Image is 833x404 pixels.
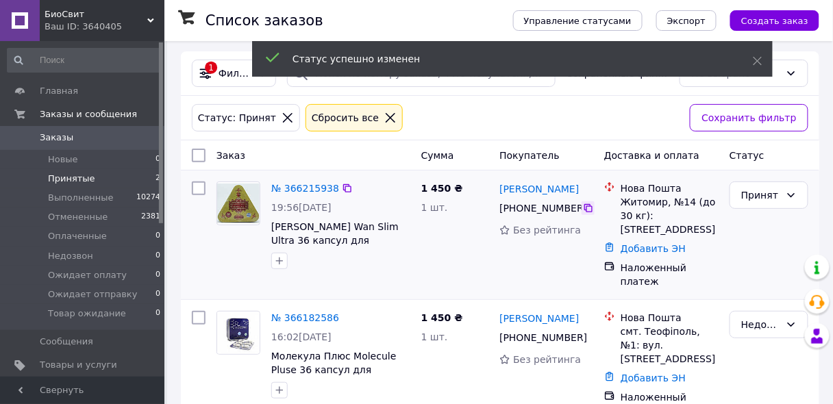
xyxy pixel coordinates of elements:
[730,10,819,31] button: Создать заказ
[156,288,160,301] span: 0
[48,250,93,262] span: Недозвон
[156,269,160,281] span: 0
[271,312,339,323] a: № 366182586
[216,181,260,225] a: Фото товару
[621,181,719,195] div: Нова Пошта
[7,48,162,73] input: Поиск
[217,312,260,354] img: Фото товару
[48,211,108,223] span: Отмененные
[656,10,717,31] button: Экспорт
[421,183,463,194] span: 1 450 ₴
[499,312,579,325] a: [PERSON_NAME]
[309,110,382,125] div: Сбросить все
[40,108,137,121] span: Заказы и сообщения
[421,331,448,342] span: 1 шт.
[40,359,117,371] span: Товары и услуги
[271,183,339,194] a: № 366215938
[45,8,147,21] span: БиоСвит
[48,288,138,301] span: Ожидает отправку
[513,354,581,365] span: Без рейтинга
[621,261,719,288] div: Наложенный платеж
[499,150,560,161] span: Покупатель
[40,336,93,348] span: Сообщения
[690,104,808,131] button: Сохранить фильтр
[421,202,448,213] span: 1 шт.
[271,221,399,260] a: [PERSON_NAME] Wan Slim Ultra 36 капсул для похудения.
[741,16,808,26] span: Создать заказ
[271,331,332,342] span: 16:02[DATE]
[156,173,160,185] span: 2
[621,311,719,325] div: Нова Пошта
[45,21,164,33] div: Ваш ID: 3640405
[271,202,332,213] span: 19:56[DATE]
[40,131,73,144] span: Заказы
[524,16,632,26] span: Управление статусами
[497,199,583,218] div: [PHONE_NUMBER]
[513,225,581,236] span: Без рейтинга
[499,182,579,196] a: [PERSON_NAME]
[271,351,397,389] a: Молекула Плюс Molecule Pluse 36 капсул для похудения.
[741,188,780,203] div: Принят
[217,184,260,223] img: Фото товару
[717,14,819,25] a: Создать заказ
[701,110,797,125] span: Сохранить фильтр
[141,211,160,223] span: 2381
[48,192,114,204] span: Выполненные
[621,195,719,236] div: Житомир, №14 (до 30 кг): [STREET_ADDRESS]
[216,150,245,161] span: Заказ
[667,16,706,26] span: Экспорт
[513,10,643,31] button: Управление статусами
[48,307,126,320] span: Товар ожидание
[48,173,95,185] span: Принятые
[156,307,160,320] span: 0
[621,325,719,366] div: смт. Теофіполь, №1: вул. [STREET_ADDRESS]
[156,153,160,166] span: 0
[216,311,260,355] a: Фото товару
[48,269,127,281] span: Ожидает оплату
[156,250,160,262] span: 0
[621,373,686,383] a: Добавить ЭН
[219,66,249,80] span: Фильтры
[604,150,699,161] span: Доставка и оплата
[195,110,279,125] div: Статус: Принят
[421,150,454,161] span: Сумма
[497,328,583,347] div: [PHONE_NUMBER]
[48,153,78,166] span: Новые
[40,85,78,97] span: Главная
[293,52,719,66] div: Статус успешно изменен
[156,230,160,242] span: 0
[730,150,764,161] span: Статус
[741,317,780,332] div: Недозвон
[421,312,463,323] span: 1 450 ₴
[48,230,107,242] span: Оплаченные
[206,12,323,29] h1: Список заказов
[621,243,686,254] a: Добавить ЭН
[136,192,160,204] span: 10274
